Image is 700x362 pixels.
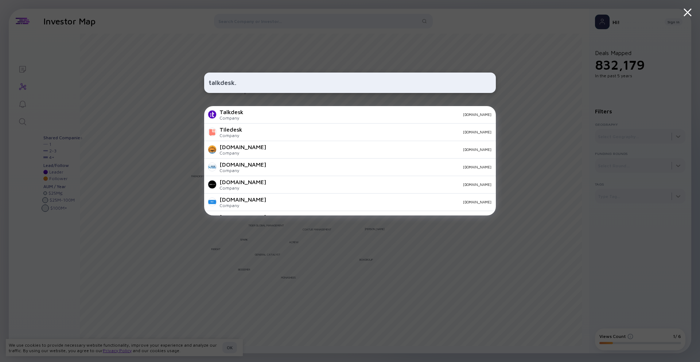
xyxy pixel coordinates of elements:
[219,185,266,191] div: Company
[219,161,266,168] div: [DOMAIN_NAME]
[219,144,266,150] div: [DOMAIN_NAME]
[219,109,244,115] div: Talkdesk
[272,200,491,204] div: [DOMAIN_NAME]
[219,203,266,208] div: Company
[219,168,266,173] div: Company
[219,179,266,185] div: [DOMAIN_NAME]
[272,165,491,169] div: [DOMAIN_NAME]
[219,115,244,121] div: Company
[249,112,491,117] div: [DOMAIN_NAME]
[209,76,491,89] input: Search Company or Investor...
[248,130,491,134] div: [DOMAIN_NAME]
[219,150,266,156] div: Company
[219,214,266,220] div: [DOMAIN_NAME]
[272,182,491,187] div: [DOMAIN_NAME]
[272,147,491,152] div: [DOMAIN_NAME]
[219,126,242,133] div: Tiledesk
[219,196,266,203] div: [DOMAIN_NAME]
[219,133,242,138] div: Company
